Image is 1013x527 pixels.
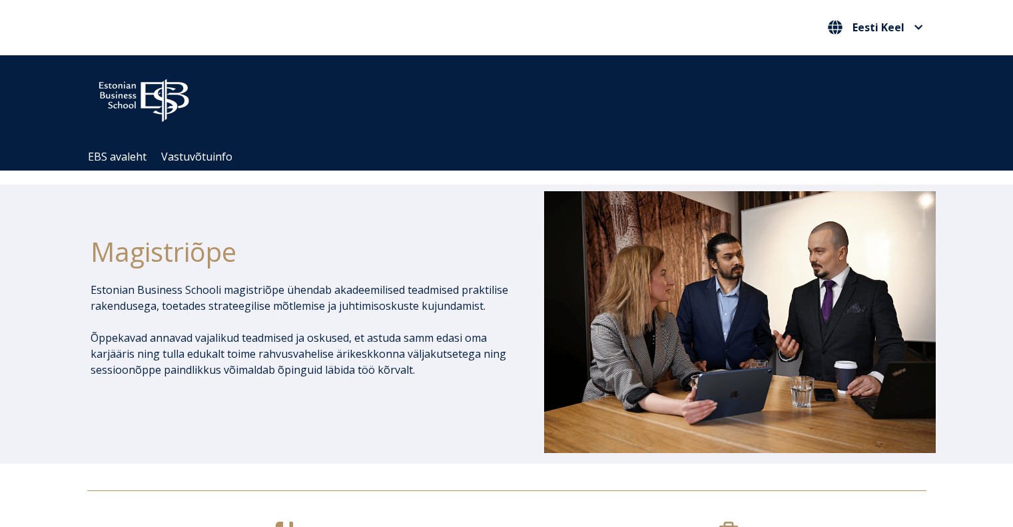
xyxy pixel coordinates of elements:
button: Eesti Keel [825,17,926,38]
p: Õppekavad annavad vajalikud teadmised ja oskused, et astuda samm edasi oma karjääris ning tulla e... [91,330,509,378]
nav: Vali oma keel [825,17,926,39]
span: Community for Growth and Resp [457,92,621,107]
img: ebs_logo2016_white [87,69,200,126]
span: Eesti Keel [852,22,904,33]
p: Estonian Business Schooli magistriõpe ühendab akadeemilised teadmised praktilise rakendusega, toe... [91,282,509,314]
div: Navigation Menu [81,143,946,171]
img: DSC_1073 [544,191,936,452]
a: EBS avaleht [88,149,147,164]
a: Vastuvõtuinfo [161,149,232,164]
h1: Magistriõpe [91,235,509,268]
